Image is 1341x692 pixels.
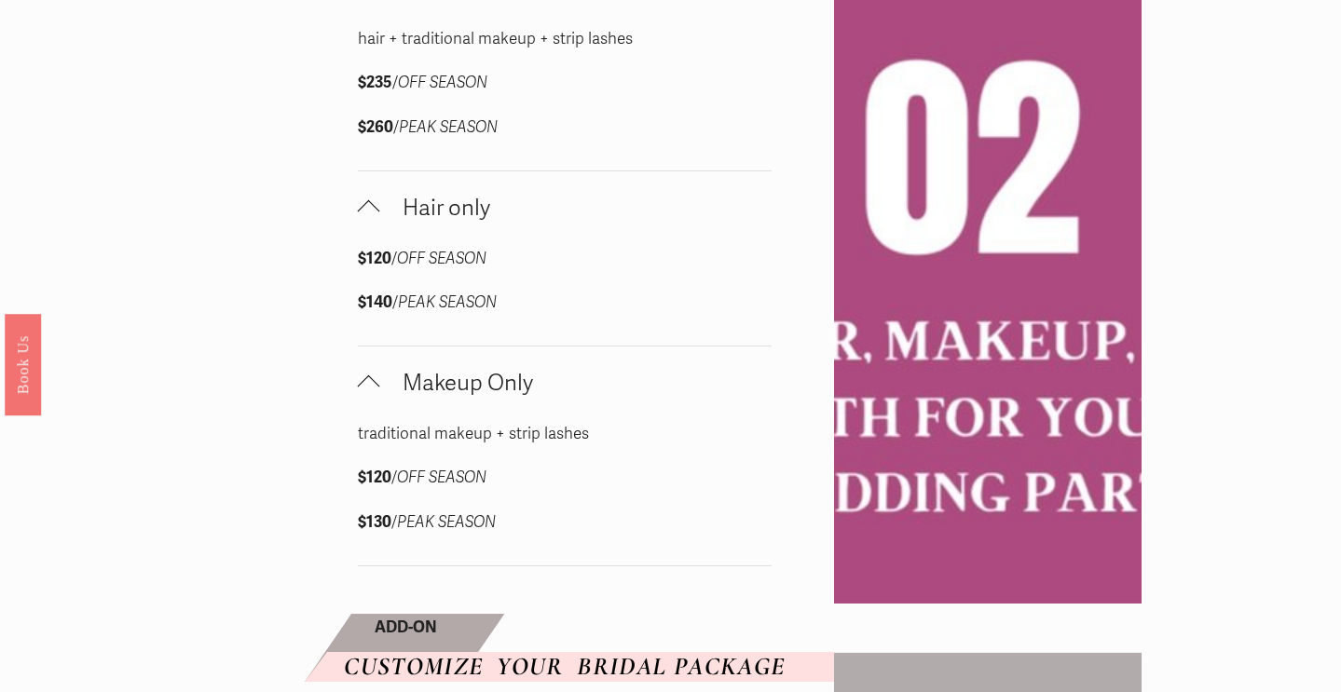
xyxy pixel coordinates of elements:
strong: $260 [358,117,393,137]
span: Makeup Only [380,370,772,397]
p: traditional makeup + strip lashes [358,420,647,449]
strong: $140 [358,292,392,312]
strong: ADD-ON [375,617,437,637]
button: Makeup Only [358,346,772,420]
p: / [358,464,647,493]
p: / [358,114,647,142]
p: / [358,245,647,274]
a: Book Us [5,313,41,414]
button: Hair only [358,171,772,245]
strong: $235 [358,73,392,92]
strong: $130 [358,512,391,532]
em: OFF SEASON [397,468,486,487]
div: Hair only [358,245,772,346]
p: / [358,509,647,537]
em: PEAK SEASON [397,512,496,532]
em: OFF SEASON [397,249,486,268]
em: CUSTOMIZE YOUR BRIDAL PACKAGE [344,651,785,682]
div: Makeup Only [358,420,772,565]
em: OFF SEASON [398,73,487,92]
p: / [358,289,647,318]
div: HMU bundle [358,25,772,170]
p: hair + traditional makeup + strip lashes [358,25,647,54]
em: PEAK SEASON [398,292,497,312]
p: / [358,69,647,98]
em: PEAK SEASON [399,117,498,137]
strong: $120 [358,468,391,487]
strong: $120 [358,249,391,268]
span: Hair only [380,195,772,222]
